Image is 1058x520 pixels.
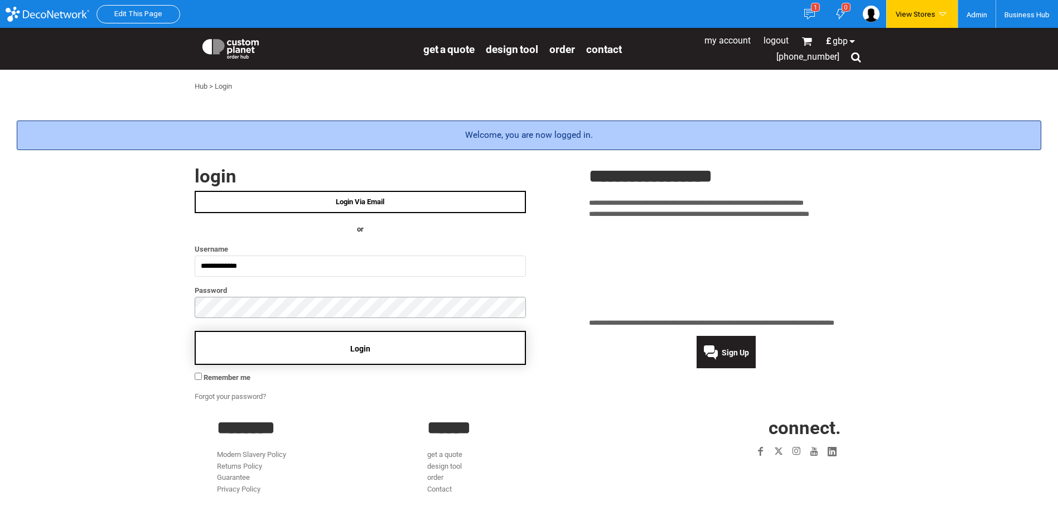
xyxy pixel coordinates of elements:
[427,485,452,493] a: Contact
[586,43,622,56] span: Contact
[423,42,475,55] a: get a quote
[549,42,575,55] a: order
[704,35,751,46] a: My Account
[195,31,418,64] a: Custom Planet
[589,227,864,311] iframe: Customer reviews powered by Trustpilot
[217,462,262,470] a: Returns Policy
[209,81,213,93] div: >
[215,81,232,93] div: Login
[217,450,286,459] a: Modern Slavery Policy
[195,373,202,380] input: Remember me
[217,473,250,482] a: Guarantee
[722,348,749,357] span: Sign Up
[423,43,475,56] span: get a quote
[486,42,538,55] a: design tool
[195,224,526,235] h4: OR
[195,284,526,297] label: Password
[549,43,575,56] span: order
[486,43,538,56] span: design tool
[811,3,820,12] div: 1
[336,198,384,206] span: Login Via Email
[195,167,526,185] h2: Login
[350,344,370,353] span: Login
[764,35,789,46] a: Logout
[637,418,841,437] h2: CONNECT.
[427,450,462,459] a: get a quote
[776,51,839,62] span: [PHONE_NUMBER]
[833,37,848,46] span: GBP
[200,36,261,59] img: Custom Planet
[195,82,207,90] a: Hub
[826,37,833,46] span: £
[195,392,266,401] a: Forgot your password?
[842,3,851,12] div: 0
[427,473,443,482] a: order
[687,467,841,480] iframe: Customer reviews powered by Trustpilot
[195,191,526,213] a: Login Via Email
[217,485,260,493] a: Privacy Policy
[114,9,162,18] a: Edit This Page
[195,243,526,256] label: Username
[17,121,1041,150] div: Welcome, you are now logged in.
[427,462,462,470] a: design tool
[204,373,250,382] span: Remember me
[586,42,622,55] a: Contact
